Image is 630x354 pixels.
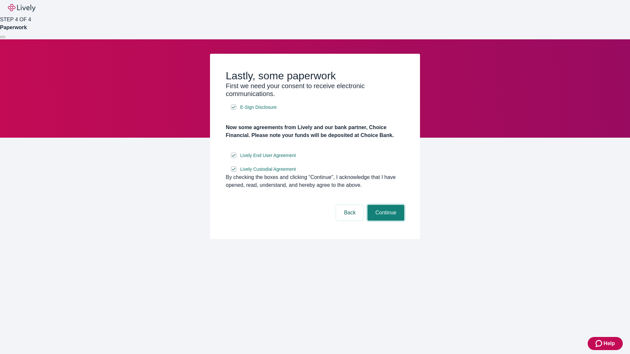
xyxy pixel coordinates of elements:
span: E-Sign Disclosure [240,104,277,111]
span: Lively Custodial Agreement [240,166,296,173]
svg: Zendesk support icon [596,340,603,347]
h2: Lastly, some paperwork [226,69,404,82]
h3: First we need your consent to receive electronic communications. [226,82,404,98]
button: Zendesk support iconHelp [588,337,623,350]
button: Back [336,205,364,221]
h4: Now some agreements from Lively and our bank partner, Choice Financial. Please note your funds wi... [226,124,404,139]
a: e-sign disclosure document [239,165,297,173]
a: e-sign disclosure document [239,151,297,160]
span: Help [603,340,615,347]
button: Continue [367,205,404,221]
div: By checking the boxes and clicking “Continue", I acknowledge that I have opened, read, understand... [226,173,404,189]
img: Lively [8,4,35,12]
span: Lively End User Agreement [240,152,296,159]
a: e-sign disclosure document [239,103,278,111]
